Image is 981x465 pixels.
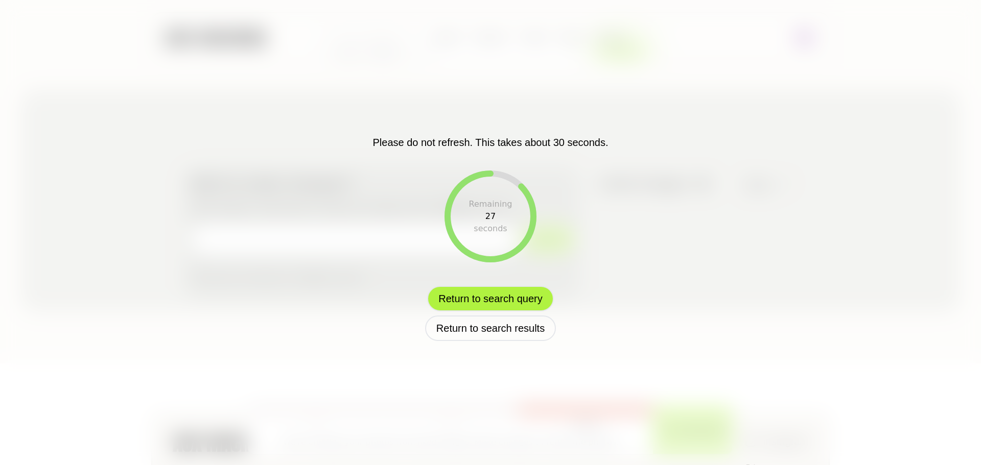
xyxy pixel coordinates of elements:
[425,315,556,341] button: Return to search results
[469,198,512,210] div: Remaining
[372,135,608,150] p: Please do not refresh. This takes about 30 seconds.
[474,223,507,235] div: seconds
[427,286,553,311] button: Return to search query
[485,210,496,223] div: 27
